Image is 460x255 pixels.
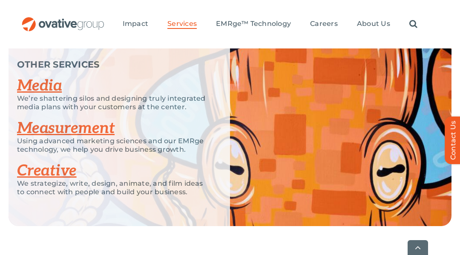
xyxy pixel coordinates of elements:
[123,11,417,38] nav: Menu
[21,16,105,24] a: OG_Full_horizontal_RGB
[17,137,209,154] p: Using advanced marketing sciences and our EMRge technology, we help you drive business growth.
[357,20,390,28] span: About Us
[17,94,209,111] p: We’re shattering silos and designing truly integrated media plans with your customers at the center.
[216,20,291,29] a: EMRge™ Technology
[123,20,148,29] a: Impact
[167,20,197,29] a: Services
[17,179,209,196] p: We strategize, write, design, animate, and film ideas to connect with people and build your busin...
[123,20,148,28] span: Impact
[310,20,338,28] span: Careers
[17,76,62,95] a: Media
[357,20,390,29] a: About Us
[17,161,77,180] a: Creative
[17,119,115,138] a: Measurement
[409,20,417,29] a: Search
[167,20,197,28] span: Services
[17,60,209,69] p: OTHER SERVICES
[216,20,291,28] span: EMRge™ Technology
[310,20,338,29] a: Careers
